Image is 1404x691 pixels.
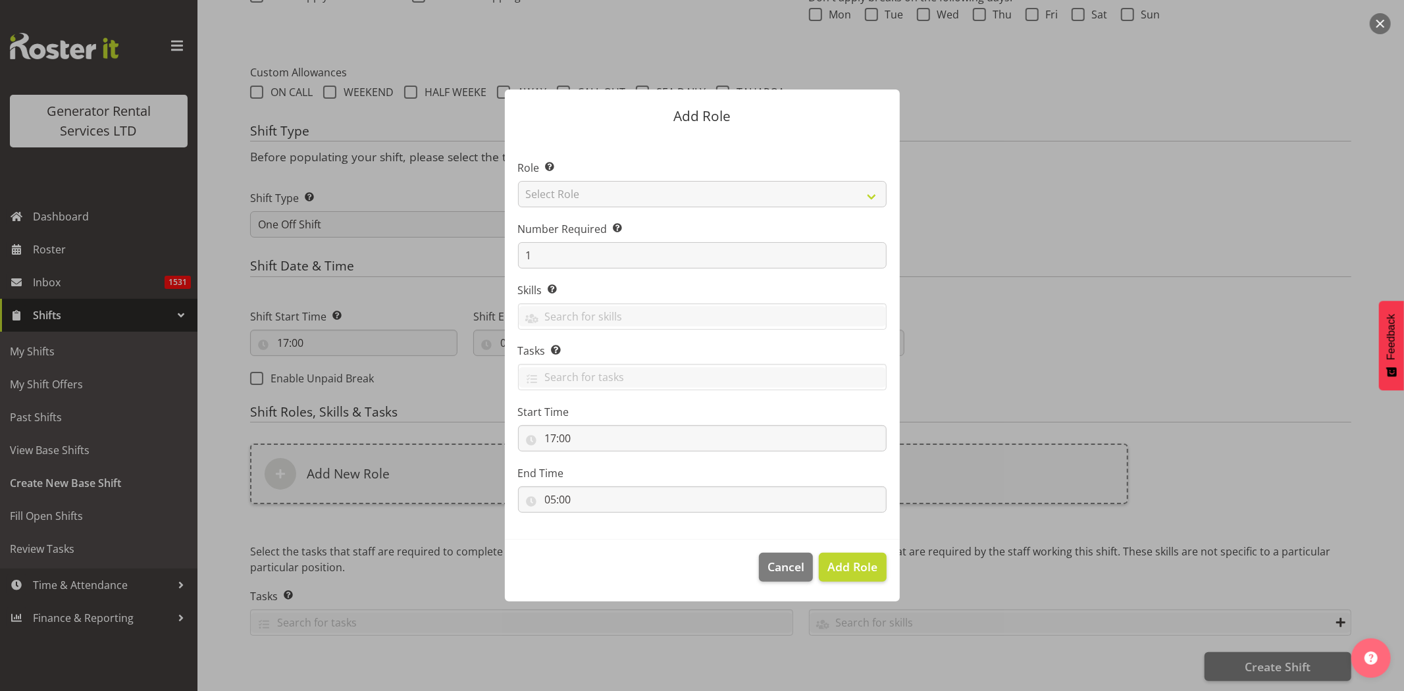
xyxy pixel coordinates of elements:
input: Click to select... [518,425,887,451]
p: Add Role [518,109,887,123]
input: Search for skills [519,306,886,326]
input: Search for tasks [519,367,886,388]
span: Feedback [1386,314,1397,360]
label: Number Required [518,221,887,237]
label: Role [518,160,887,176]
img: help-xxl-2.png [1365,652,1378,665]
label: Tasks [518,343,887,359]
label: Start Time [518,404,887,420]
label: Skills [518,282,887,298]
button: Feedback - Show survey [1379,301,1404,390]
button: Add Role [819,553,886,582]
button: Cancel [759,553,813,582]
input: Click to select... [518,486,887,513]
span: Cancel [767,558,804,575]
span: Add Role [827,559,877,575]
label: End Time [518,465,887,481]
